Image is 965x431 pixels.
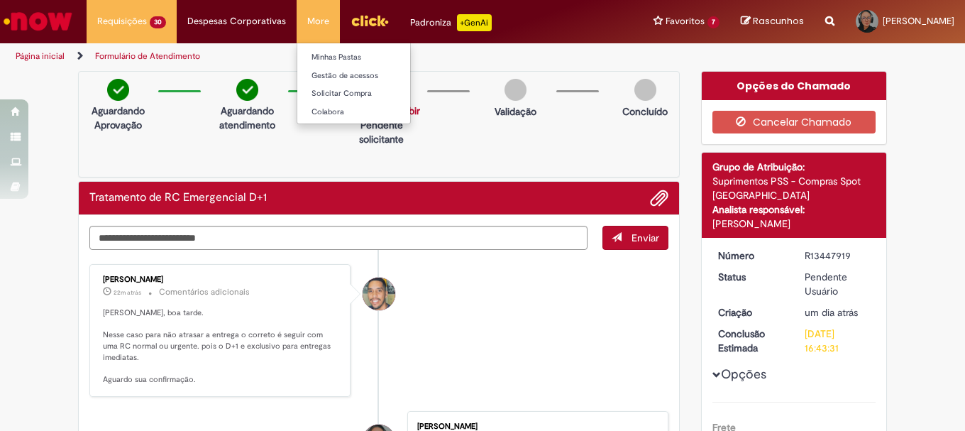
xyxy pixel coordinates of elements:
a: Formulário de Atendimento [95,50,200,62]
span: Enviar [632,231,659,244]
div: [DATE] 16:43:31 [805,327,871,355]
div: Grupo de Atribuição: [712,160,876,174]
span: um dia atrás [805,306,858,319]
div: Padroniza [410,14,492,31]
span: More [307,14,329,28]
dt: Status [707,270,795,284]
img: click_logo_yellow_360x200.png [351,10,389,31]
div: Pendente Usuário [805,270,871,298]
time: 26/08/2025 11:42:40 [805,306,858,319]
span: Favoritos [666,14,705,28]
span: Despesas Corporativas [187,14,286,28]
p: [PERSON_NAME], boa tarde. Nesse caso para não atrasar a entrega o correto é seguir com uma RC nor... [103,307,339,386]
div: R13447919 [805,249,871,263]
textarea: Digite sua mensagem aqui... [89,226,588,250]
p: Concluído [622,104,668,119]
div: [PERSON_NAME] [103,275,339,284]
ul: Trilhas de página [11,43,633,70]
span: 30 [150,16,166,28]
p: Pendente solicitante [343,118,420,146]
a: Rascunhos [741,15,804,28]
button: Cancelar Chamado [712,111,876,133]
img: check-circle-green.png [107,79,129,101]
div: Suprimentos PSS - Compras Spot [GEOGRAPHIC_DATA] [712,174,876,202]
img: ServiceNow [1,7,75,36]
a: Solicitar Compra [297,86,453,102]
button: Enviar [602,226,668,250]
div: Analista responsável: [712,202,876,217]
a: Página inicial [16,50,65,62]
dt: Número [707,249,795,263]
div: Opções do Chamado [702,72,887,100]
img: check-circle-green.png [236,79,258,101]
div: William Souza Da Silva [363,278,395,310]
p: Aguardando atendimento [214,104,280,132]
img: img-circle-grey.png [634,79,656,101]
button: Adicionar anexos [650,189,668,207]
div: [PERSON_NAME] [417,422,654,431]
p: Aguardando Aprovação [84,104,151,132]
span: 7 [707,16,719,28]
ul: More [297,43,411,124]
p: +GenAi [457,14,492,31]
span: [PERSON_NAME] [883,15,954,27]
a: Minhas Pastas [297,50,453,65]
div: [PERSON_NAME] [712,217,876,231]
span: 22m atrás [114,288,141,297]
a: Colabora [297,104,453,120]
p: Validação [495,104,536,119]
img: img-circle-grey.png [504,79,526,101]
dt: Conclusão Estimada [707,327,795,355]
span: Requisições [97,14,147,28]
div: 26/08/2025 11:42:40 [805,305,871,320]
h2: Tratamento de RC Emergencial D+1 Histórico de tíquete [89,192,267,204]
small: Comentários adicionais [159,286,250,298]
time: 27/08/2025 13:14:48 [114,288,141,297]
span: Rascunhos [753,14,804,28]
a: Gestão de acessos [297,68,453,84]
dt: Criação [707,305,795,320]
